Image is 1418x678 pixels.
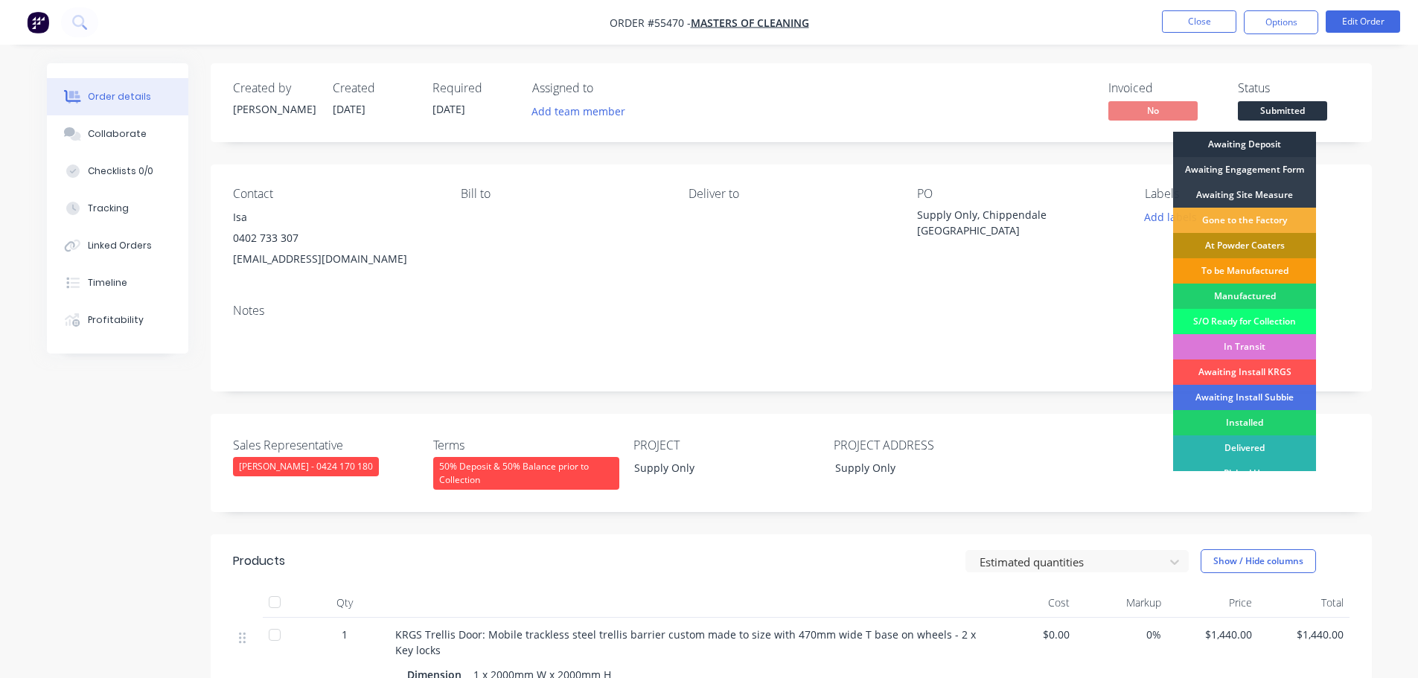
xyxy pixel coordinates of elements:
span: 1 [342,627,348,642]
div: Picked Up [1173,461,1316,486]
span: [DATE] [333,102,365,116]
div: Qty [300,588,389,618]
button: Profitability [47,301,188,339]
div: Awaiting Engagement Form [1173,157,1316,182]
div: Isa0402 733 307[EMAIL_ADDRESS][DOMAIN_NAME] [233,207,437,269]
button: Add team member [523,101,633,121]
div: PO [917,187,1121,201]
button: Linked Orders [47,227,188,264]
div: [PERSON_NAME] - 0424 170 180 [233,457,379,476]
div: Supply Only, Chippendale [GEOGRAPHIC_DATA] [917,207,1103,238]
div: Deliver to [689,187,892,201]
div: Linked Orders [88,239,152,252]
button: Tracking [47,190,188,227]
div: Delivered [1173,435,1316,461]
div: Assigned to [532,81,681,95]
span: Order #55470 - [610,16,691,30]
div: Notes [233,304,1350,318]
span: [DATE] [432,102,465,116]
span: 0% [1082,627,1161,642]
div: At Powder Coaters [1173,233,1316,258]
button: Collaborate [47,115,188,153]
div: Order details [88,90,151,103]
div: Labels [1145,187,1349,201]
div: Tracking [88,202,129,215]
div: Collaborate [88,127,147,141]
div: [EMAIL_ADDRESS][DOMAIN_NAME] [233,249,437,269]
button: Order details [47,78,188,115]
div: In Transit [1173,334,1316,359]
div: Awaiting Site Measure [1173,182,1316,208]
div: [PERSON_NAME] [233,101,315,117]
div: Contact [233,187,437,201]
img: Factory [27,11,49,33]
div: Bill to [461,187,665,201]
span: $1,440.00 [1173,627,1253,642]
div: Total [1258,588,1350,618]
div: S/O Ready for Collection [1173,309,1316,334]
button: Add team member [532,101,633,121]
div: Price [1167,588,1259,618]
a: Masters of Cleaning [691,16,809,30]
button: Edit Order [1326,10,1400,33]
label: Sales Representative [233,436,419,454]
div: To be Manufactured [1173,258,1316,284]
div: Supply Only [622,457,808,479]
div: Markup [1076,588,1167,618]
span: $0.00 [991,627,1070,642]
button: Timeline [47,264,188,301]
button: Add labels [1137,207,1205,227]
div: Manufactured [1173,284,1316,309]
div: 0402 733 307 [233,228,437,249]
div: Isa [233,207,437,228]
span: No [1108,101,1198,120]
button: Options [1244,10,1318,34]
div: Created by [233,81,315,95]
div: Gone to the Factory [1173,208,1316,233]
div: Invoiced [1108,81,1220,95]
div: Profitability [88,313,144,327]
div: Created [333,81,415,95]
button: Close [1162,10,1236,33]
div: Timeline [88,276,127,290]
button: Show / Hide columns [1201,549,1316,573]
span: Submitted [1238,101,1327,120]
div: Cost [985,588,1076,618]
div: Checklists 0/0 [88,164,153,178]
div: Awaiting Deposit [1173,132,1316,157]
div: Awaiting Install Subbie [1173,385,1316,410]
div: Supply Only [823,457,1009,479]
div: Products [233,552,285,570]
button: Checklists 0/0 [47,153,188,190]
button: Submitted [1238,101,1327,124]
label: PROJECT ADDRESS [834,436,1020,454]
span: KRGS Trellis Door: Mobile trackless steel trellis barrier custom made to size with 470mm wide T b... [395,627,979,657]
div: 50% Deposit & 50% Balance prior to Collection [433,457,619,490]
div: Awaiting Install KRGS [1173,359,1316,385]
div: Installed [1173,410,1316,435]
label: Terms [433,436,619,454]
div: Required [432,81,514,95]
div: Status [1238,81,1350,95]
span: $1,440.00 [1264,627,1344,642]
label: PROJECT [633,436,820,454]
